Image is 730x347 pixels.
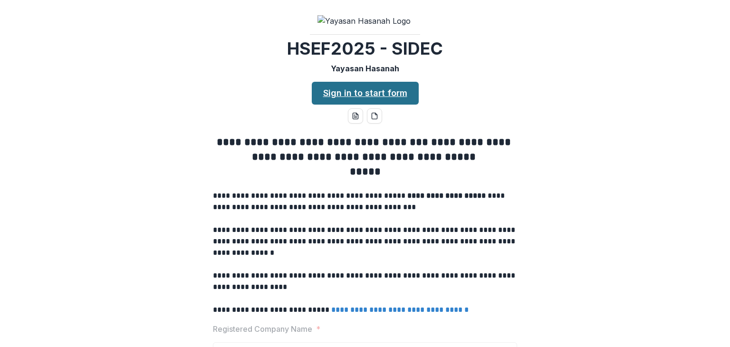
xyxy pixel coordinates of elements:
[312,82,419,105] a: Sign in to start form
[317,15,413,27] img: Yayasan Hasanah Logo
[367,108,382,124] button: pdf-download
[331,63,399,74] p: Yayasan Hasanah
[213,323,312,335] p: Registered Company Name
[287,39,443,59] h2: HSEF2025 - SIDEC
[348,108,363,124] button: word-download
